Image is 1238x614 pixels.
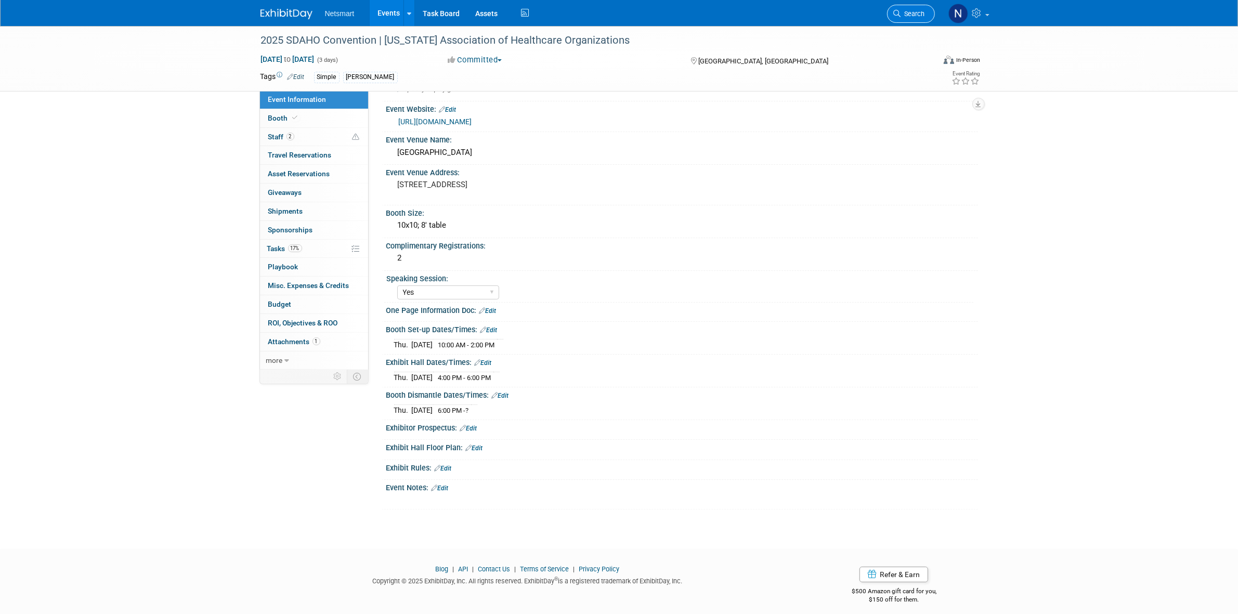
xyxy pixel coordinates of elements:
[260,277,368,295] a: Misc. Expenses & Credits
[268,188,302,197] span: Giveaways
[386,355,978,368] div: Exhibit Hall Dates/Times:
[353,133,360,142] span: Potential Scheduling Conflict -- at least one attendee is tagged in another overlapping event.
[260,333,368,351] a: Attachments1
[386,480,978,493] div: Event Notes:
[268,151,332,159] span: Travel Reservations
[386,205,978,218] div: Booth Size:
[386,322,978,335] div: Booth Set-up Dates/Times:
[438,407,469,414] span: 6:00 PM -
[438,341,495,349] span: 10:00 AM - 2:00 PM
[260,314,368,332] a: ROI, Objectives & ROO
[386,238,978,251] div: Complimentary Registrations:
[952,71,980,76] div: Event Rating
[444,55,506,66] button: Committed
[260,109,368,127] a: Booth
[288,244,302,252] span: 17%
[698,57,828,65] span: [GEOGRAPHIC_DATA], [GEOGRAPHIC_DATA]
[901,10,925,18] span: Search
[312,337,320,345] span: 1
[470,565,476,573] span: |
[283,55,293,63] span: to
[399,117,472,126] a: [URL][DOMAIN_NAME]
[268,95,327,103] span: Event Information
[956,56,980,64] div: In-Person
[394,405,412,416] td: Thu.
[570,565,577,573] span: |
[386,420,978,434] div: Exhibitor Prospectus:
[317,57,338,63] span: (3 days)
[394,372,412,383] td: Thu.
[325,9,355,18] span: Netsmart
[394,217,970,233] div: 10x10; 8' table
[286,133,294,140] span: 2
[512,565,518,573] span: |
[260,55,315,64] span: [DATE] [DATE]
[260,574,795,586] div: Copyright © 2025 ExhibitDay, Inc. All rights reserved. ExhibitDay is a registered trademark of Ex...
[386,387,978,401] div: Booth Dismantle Dates/Times:
[810,580,978,604] div: $500 Amazon gift card for you,
[260,165,368,183] a: Asset Reservations
[386,132,978,145] div: Event Venue Name:
[260,146,368,164] a: Travel Reservations
[268,207,303,215] span: Shipments
[450,565,457,573] span: |
[260,258,368,276] a: Playbook
[268,337,320,346] span: Attachments
[460,425,477,432] a: Edit
[810,595,978,604] div: $150 off for them.
[343,72,398,83] div: [PERSON_NAME]
[267,244,302,253] span: Tasks
[398,180,621,189] pre: [STREET_ADDRESS]
[260,90,368,109] a: Event Information
[260,221,368,239] a: Sponsorships
[478,565,510,573] a: Contact Us
[458,565,468,573] a: API
[268,300,292,308] span: Budget
[268,114,300,122] span: Booth
[268,226,313,234] span: Sponsorships
[386,460,978,474] div: Exhibit Rules:
[260,184,368,202] a: Giveaways
[257,31,919,50] div: 2025 SDAHO Convention | [US_STATE] Association of Healthcare Organizations
[874,54,981,70] div: Event Format
[394,339,412,350] td: Thu.
[438,374,491,382] span: 4:00 PM - 6:00 PM
[268,169,330,178] span: Asset Reservations
[386,440,978,453] div: Exhibit Hall Floor Plan:
[412,339,433,350] td: [DATE]
[394,145,970,161] div: [GEOGRAPHIC_DATA]
[579,565,619,573] a: Privacy Policy
[475,359,492,367] a: Edit
[435,565,448,573] a: Blog
[314,72,340,83] div: Simple
[268,133,294,141] span: Staff
[386,101,978,115] div: Event Website:
[412,372,433,383] td: [DATE]
[347,370,368,383] td: Toggle Event Tabs
[466,445,483,452] a: Edit
[492,392,509,399] a: Edit
[260,71,305,83] td: Tags
[479,307,497,315] a: Edit
[329,370,347,383] td: Personalize Event Tab Strip
[859,567,928,582] a: Refer & Earn
[439,106,457,113] a: Edit
[288,73,305,81] a: Edit
[386,165,978,178] div: Event Venue Address:
[480,326,498,334] a: Edit
[260,351,368,370] a: more
[266,356,283,364] span: more
[260,128,368,146] a: Staff2
[386,303,978,316] div: One Page Information Doc:
[520,565,569,573] a: Terms of Service
[948,4,968,23] img: Nina Finn
[887,5,935,23] a: Search
[260,295,368,313] a: Budget
[268,281,349,290] span: Misc. Expenses & Credits
[260,240,368,258] a: Tasks17%
[268,263,298,271] span: Playbook
[944,56,954,64] img: Format-Inperson.png
[268,319,338,327] span: ROI, Objectives & ROO
[387,271,973,284] div: Speaking Session:
[435,465,452,472] a: Edit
